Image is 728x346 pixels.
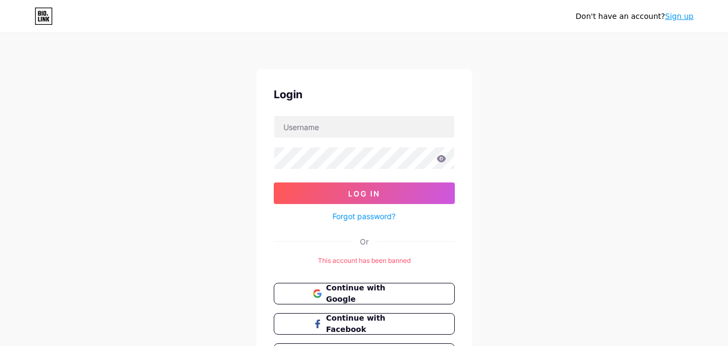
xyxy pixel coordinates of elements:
[360,236,369,247] div: Or
[326,313,415,335] span: Continue with Facebook
[332,211,396,222] a: Forgot password?
[348,189,380,198] span: Log In
[274,256,455,266] div: This account has been banned
[274,116,454,138] input: Username
[576,11,694,22] div: Don't have an account?
[665,12,694,21] a: Sign up
[274,283,455,304] button: Continue with Google
[274,313,455,335] button: Continue with Facebook
[274,86,455,103] div: Login
[274,182,455,204] button: Log In
[326,282,415,305] span: Continue with Google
